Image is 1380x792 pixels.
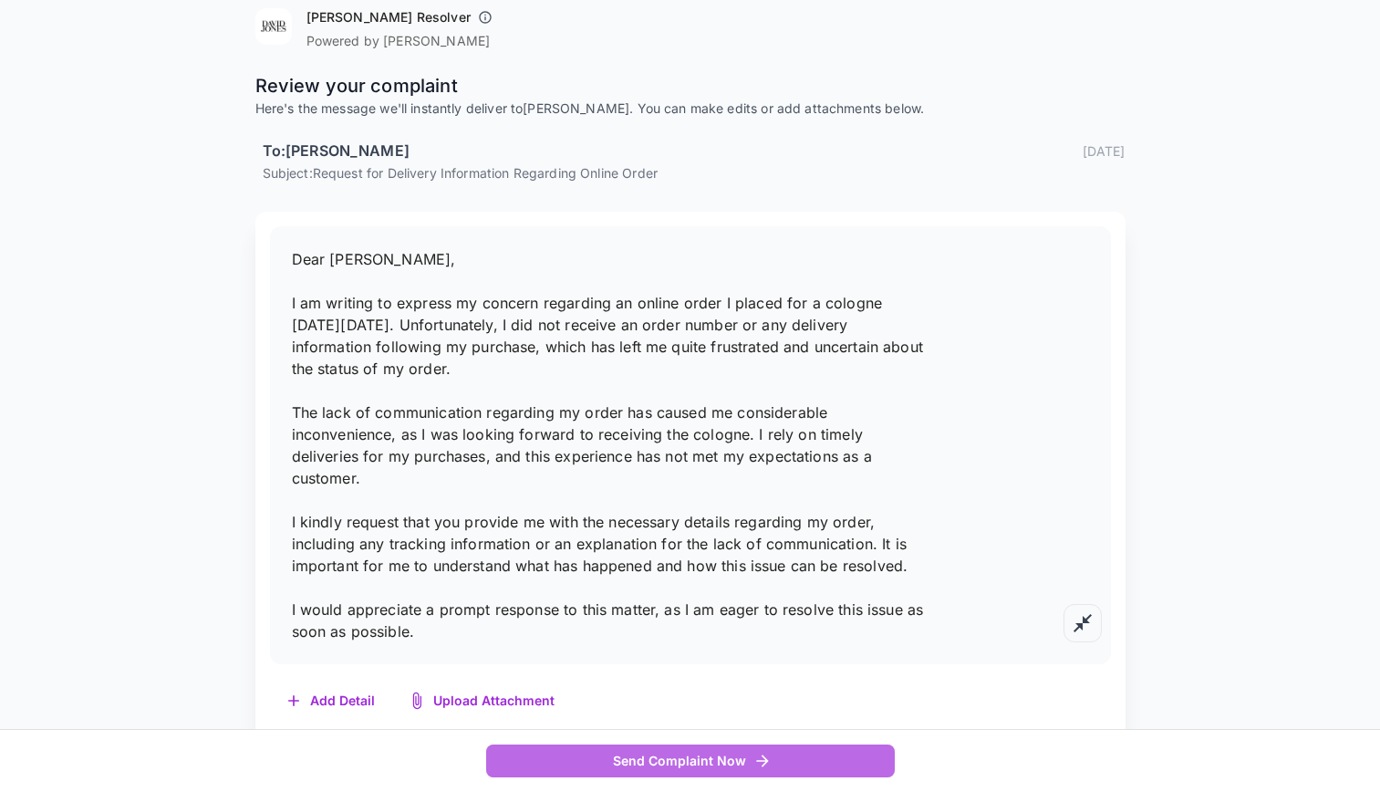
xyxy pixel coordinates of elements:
[393,683,573,720] button: Upload Attachment
[292,250,924,641] span: Dear [PERSON_NAME], I am writing to express my concern regarding an online order I placed for a c...
[306,8,471,26] h6: [PERSON_NAME] Resolver
[486,745,895,778] button: Send Complaint Now
[263,140,410,163] h6: To: [PERSON_NAME]
[263,163,1126,182] p: Subject: Request for Delivery Information Regarding Online Order
[255,99,1126,118] p: Here's the message we'll instantly deliver to [PERSON_NAME] . You can make edits or add attachmen...
[306,32,500,50] p: Powered by [PERSON_NAME]
[255,72,1126,99] p: Review your complaint
[270,683,393,720] button: Add Detail
[1083,141,1126,161] p: [DATE]
[255,8,292,45] img: David Jones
